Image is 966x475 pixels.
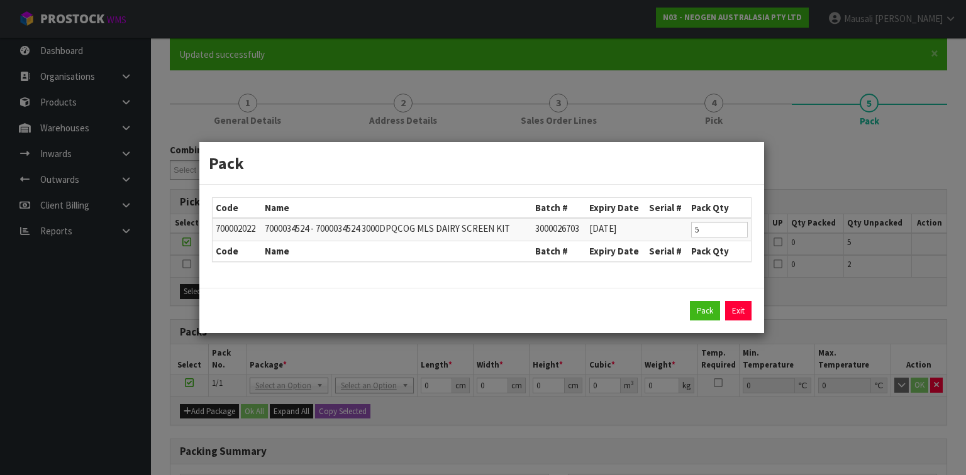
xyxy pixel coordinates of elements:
[532,241,586,261] th: Batch #
[532,198,586,218] th: Batch #
[688,241,751,261] th: Pack Qty
[586,198,647,218] th: Expiry Date
[586,241,647,261] th: Expiry Date
[262,241,532,261] th: Name
[646,198,688,218] th: Serial #
[265,222,510,234] span: 7000034524 - 7000034524 3000DPQCOG MLS DAIRY SCREEN KIT
[646,241,688,261] th: Serial #
[688,198,751,218] th: Pack Qty
[690,301,720,321] button: Pack
[262,198,532,218] th: Name
[213,241,262,261] th: Code
[535,222,579,234] span: 3000026703
[213,198,262,218] th: Code
[209,151,755,175] h3: Pack
[589,222,616,234] span: [DATE]
[216,222,255,234] span: 700002022
[725,301,752,321] a: Exit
